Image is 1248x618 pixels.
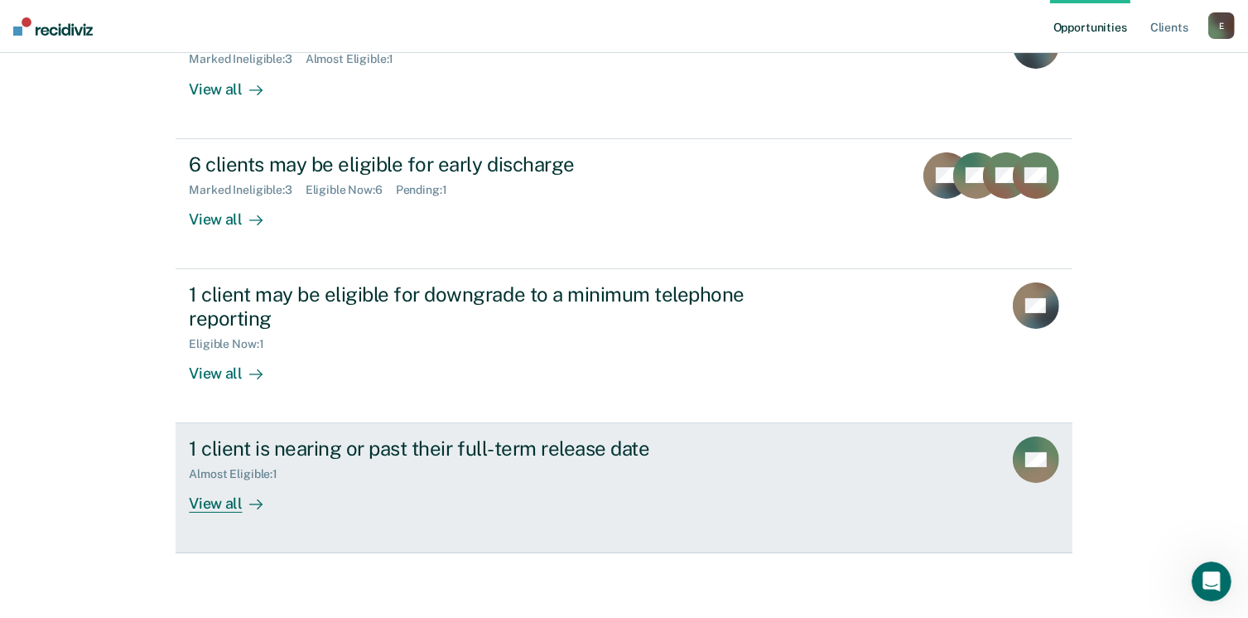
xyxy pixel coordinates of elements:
div: Almost Eligible : 1 [306,52,407,66]
div: Almost Eligible : 1 [189,467,291,481]
a: 6 clients may be eligible for early dischargeMarked Ineligible:3Eligible Now:6Pending:1View all [176,139,1072,269]
iframe: Intercom live chat [1192,562,1231,601]
div: 6 clients may be eligible for early discharge [189,152,770,176]
div: 1 client may be eligible for downgrade to a minimum telephone reporting [189,282,770,331]
div: 1 client is nearing or past their full-term release date [189,437,770,461]
div: Marked Ineligible : 3 [189,52,305,66]
div: Eligible Now : 6 [306,183,396,197]
div: View all [189,66,282,99]
div: View all [189,350,282,383]
div: View all [189,481,282,514]
img: Recidiviz [13,17,93,36]
div: Pending : 1 [396,183,460,197]
div: Marked Ineligible : 3 [189,183,305,197]
button: E [1208,12,1235,39]
a: 1 client may be eligible for downgrade to a minimum telephone reportingEligible Now:1View all [176,269,1072,423]
a: 1 client is nearing or past their full-term release dateAlmost Eligible:1View all [176,423,1072,553]
div: Eligible Now : 1 [189,337,277,351]
a: 1 client may be eligible for a supervision level downgradeMarked Ineligible:3Almost Eligible:1Vie... [176,8,1072,139]
div: View all [189,196,282,229]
